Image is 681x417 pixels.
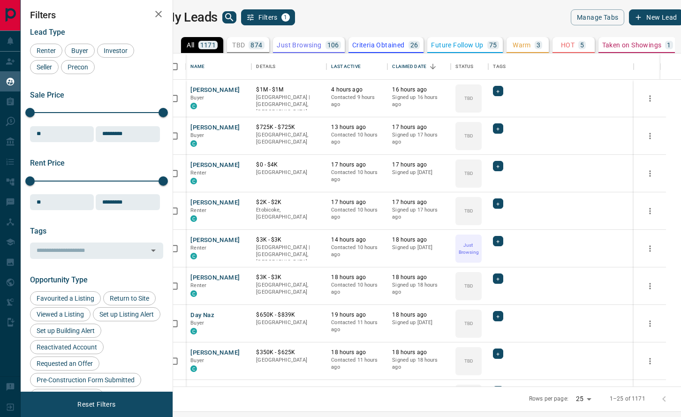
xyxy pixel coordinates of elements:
[187,42,194,48] p: All
[571,9,624,25] button: Manage Tabs
[496,124,499,133] span: +
[256,319,322,326] p: [GEOGRAPHIC_DATA]
[426,60,439,73] button: Sort
[256,86,322,94] p: $1M - $1M
[190,290,197,297] div: condos.ca
[392,198,446,206] p: 17 hours ago
[331,273,383,281] p: 18 hours ago
[256,244,322,266] p: [GEOGRAPHIC_DATA] | [GEOGRAPHIC_DATA], [GEOGRAPHIC_DATA]
[392,53,426,80] div: Claimed Date
[190,365,197,372] div: condos.ca
[200,42,216,48] p: 1171
[33,63,55,71] span: Seller
[464,170,473,177] p: TBD
[331,349,383,356] p: 18 hours ago
[488,53,633,80] div: Tags
[489,42,497,48] p: 75
[667,42,671,48] p: 1
[190,161,240,170] button: [PERSON_NAME]
[30,356,99,371] div: Requested an Offer
[256,236,322,244] p: $3K - $3K
[256,53,275,80] div: Details
[493,349,503,359] div: +
[451,53,488,80] div: Status
[190,132,204,138] span: Buyer
[513,42,531,48] p: Warm
[190,103,197,109] div: condos.ca
[326,53,387,80] div: Last Active
[493,386,503,396] div: +
[190,236,240,245] button: [PERSON_NAME]
[352,42,405,48] p: Criteria Obtained
[30,9,163,21] h2: Filters
[331,86,383,94] p: 4 hours ago
[190,282,206,288] span: Renter
[256,94,322,116] p: [GEOGRAPHIC_DATA] | [GEOGRAPHIC_DATA], [GEOGRAPHIC_DATA]
[392,94,446,108] p: Signed up 16 hours ago
[464,95,473,102] p: TBD
[33,47,59,54] span: Renter
[164,10,218,25] h1: My Leads
[30,275,88,284] span: Opportunity Type
[190,170,206,176] span: Renter
[331,319,383,334] p: Contacted 11 hours ago
[33,343,100,351] span: Reactivated Account
[387,53,451,80] div: Claimed Date
[190,386,240,395] button: [PERSON_NAME]
[256,161,322,169] p: $0 - $4K
[232,42,245,48] p: TBD
[464,282,473,289] p: TBD
[33,327,98,334] span: Set up Building Alert
[392,349,446,356] p: 18 hours ago
[493,198,503,209] div: +
[190,273,240,282] button: [PERSON_NAME]
[256,356,322,364] p: [GEOGRAPHIC_DATA]
[30,373,141,387] div: Pre-Construction Form Submitted
[190,123,240,132] button: [PERSON_NAME]
[392,86,446,94] p: 16 hours ago
[64,63,91,71] span: Precon
[256,349,322,356] p: $350K - $625K
[496,274,499,283] span: +
[106,295,152,302] span: Return to Site
[392,319,446,326] p: Signed up [DATE]
[331,244,383,258] p: Contacted 10 hours ago
[496,311,499,321] span: +
[277,42,321,48] p: Just Browsing
[610,395,645,403] p: 1–25 of 1171
[392,273,446,281] p: 18 hours ago
[61,60,95,74] div: Precon
[464,320,473,327] p: TBD
[190,198,240,207] button: [PERSON_NAME]
[33,376,138,384] span: Pre-Construction Form Submitted
[103,291,156,305] div: Return to Site
[392,281,446,296] p: Signed up 18 hours ago
[643,317,657,331] button: more
[331,281,383,296] p: Contacted 10 hours ago
[33,295,98,302] span: Favourited a Listing
[186,53,251,80] div: Name
[392,311,446,319] p: 18 hours ago
[256,311,322,319] p: $650K - $839K
[496,236,499,246] span: +
[392,169,446,176] p: Signed up [DATE]
[190,86,240,95] button: [PERSON_NAME]
[331,386,383,394] p: [DATE]
[241,9,295,25] button: Filters1
[190,207,206,213] span: Renter
[190,311,214,320] button: Day Naz
[147,244,160,257] button: Open
[493,273,503,284] div: +
[93,307,160,321] div: Set up Listing Alert
[97,44,134,58] div: Investor
[392,131,446,146] p: Signed up 17 hours ago
[602,42,662,48] p: Taken on Showings
[256,386,322,394] p: $789K - $1M
[30,91,64,99] span: Sale Price
[331,198,383,206] p: 17 hours ago
[68,47,91,54] span: Buyer
[30,340,104,354] div: Reactivated Account
[96,311,157,318] span: Set up Listing Alert
[464,132,473,139] p: TBD
[392,161,446,169] p: 17 hours ago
